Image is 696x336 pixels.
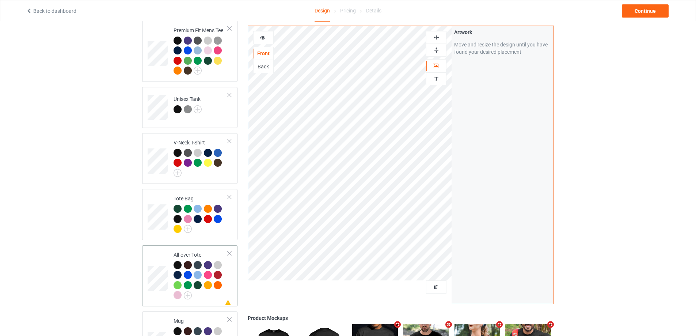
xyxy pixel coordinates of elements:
[254,63,273,70] div: Back
[444,321,453,328] i: Remove mockup
[622,4,669,18] div: Continue
[433,34,440,41] img: svg%3E%0A
[194,105,202,113] img: svg+xml;base64,PD94bWwgdmVyc2lvbj0iMS4wIiBlbmNvZGluZz0iVVRGLTgiPz4KPHN2ZyB3aWR0aD0iMjJweCIgaGVpZ2...
[315,0,330,22] div: Design
[174,195,228,233] div: Tote Bag
[393,321,402,328] i: Remove mockup
[142,189,237,240] div: Tote Bag
[454,29,551,36] div: Artwork
[254,50,273,57] div: Front
[214,37,222,45] img: heather_texture.png
[26,8,76,14] a: Back to dashboard
[174,27,228,74] div: Premium Fit Mens Tee
[142,87,237,128] div: Unisex Tank
[184,225,192,233] img: svg+xml;base64,PD94bWwgdmVyc2lvbj0iMS4wIiBlbmNvZGluZz0iVVRGLTgiPz4KPHN2ZyB3aWR0aD0iMjJweCIgaGVpZ2...
[433,47,440,54] img: svg%3E%0A
[433,75,440,82] img: svg%3E%0A
[142,133,237,184] div: V-Neck T-Shirt
[174,251,228,299] div: All-over Tote
[454,41,551,56] div: Move and resize the design until you have found your desired placement
[184,105,192,113] img: heather_texture.png
[366,0,381,21] div: Details
[142,20,237,82] div: Premium Fit Mens Tee
[495,321,504,328] i: Remove mockup
[340,0,356,21] div: Pricing
[174,95,202,113] div: Unisex Tank
[248,314,554,322] div: Product Mockups
[194,67,202,75] img: svg+xml;base64,PD94bWwgdmVyc2lvbj0iMS4wIiBlbmNvZGluZz0iVVRGLTgiPz4KPHN2ZyB3aWR0aD0iMjJweCIgaGVpZ2...
[546,321,555,328] i: Remove mockup
[174,169,182,177] img: svg+xml;base64,PD94bWwgdmVyc2lvbj0iMS4wIiBlbmNvZGluZz0iVVRGLTgiPz4KPHN2ZyB3aWR0aD0iMjJweCIgaGVpZ2...
[142,245,237,306] div: All-over Tote
[174,139,228,174] div: V-Neck T-Shirt
[184,291,192,299] img: svg+xml;base64,PD94bWwgdmVyc2lvbj0iMS4wIiBlbmNvZGluZz0iVVRGLTgiPz4KPHN2ZyB3aWR0aD0iMjJweCIgaGVpZ2...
